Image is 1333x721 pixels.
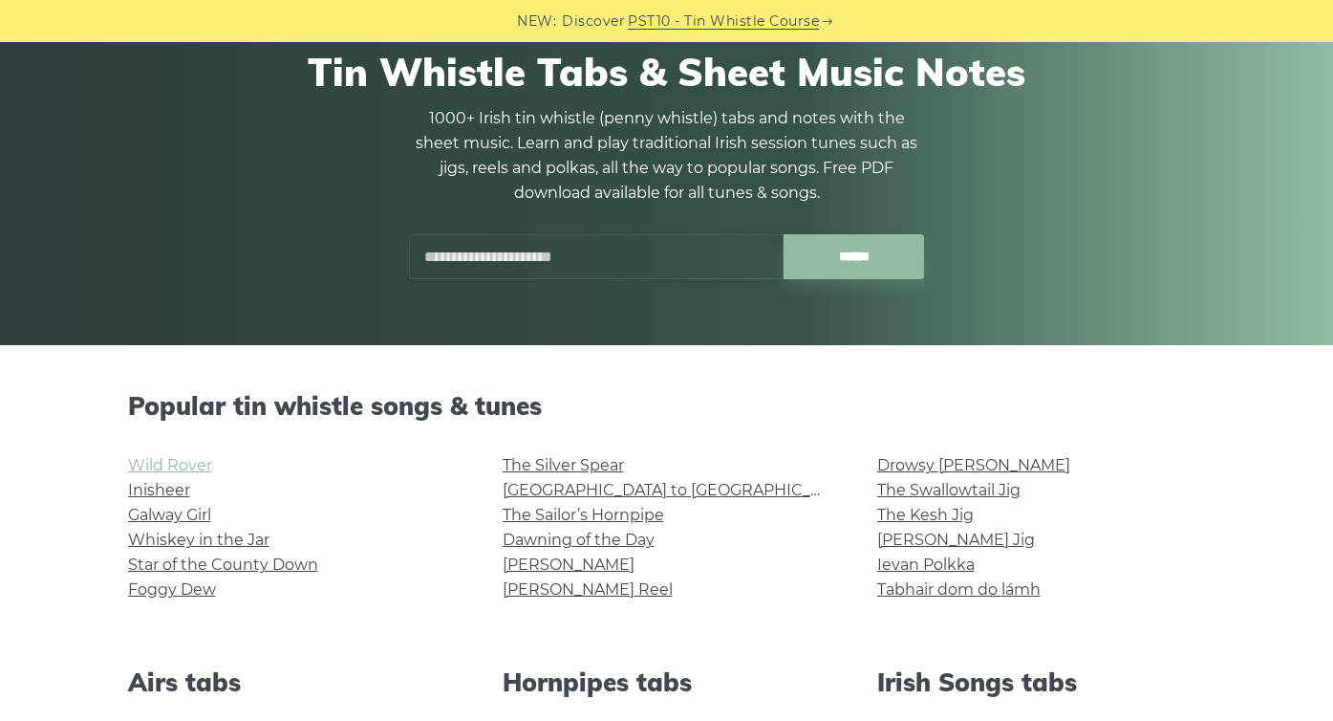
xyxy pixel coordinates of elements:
a: Drowsy [PERSON_NAME] [877,456,1070,474]
h2: Irish Songs tabs [877,667,1206,697]
a: [PERSON_NAME] Jig [877,531,1035,549]
a: Foggy Dew [128,580,216,599]
a: The Kesh Jig [877,506,974,524]
span: NEW: [517,11,556,33]
a: The Sailor’s Hornpipe [503,506,664,524]
a: Tabhair dom do lámh [877,580,1041,599]
h1: Tin Whistle Tabs & Sheet Music Notes [128,49,1206,95]
span: Discover [562,11,625,33]
a: Dawning of the Day [503,531,655,549]
a: Galway Girl [128,506,211,524]
h2: Popular tin whistle songs & tunes [128,391,1206,421]
a: Star of the County Down [128,556,318,574]
a: The Swallowtail Jig [877,481,1021,499]
a: [GEOGRAPHIC_DATA] to [GEOGRAPHIC_DATA] [503,481,855,499]
a: PST10 - Tin Whistle Course [628,11,819,33]
a: The Silver Spear [503,456,624,474]
a: Whiskey in the Jar [128,531,269,549]
a: [PERSON_NAME] Reel [503,580,673,599]
a: Ievan Polkka [877,556,975,574]
h2: Hornpipes tabs [503,667,831,697]
a: [PERSON_NAME] [503,556,634,574]
h2: Airs tabs [128,667,457,697]
p: 1000+ Irish tin whistle (penny whistle) tabs and notes with the sheet music. Learn and play tradi... [409,106,925,206]
a: Wild Rover [128,456,212,474]
a: Inisheer [128,481,190,499]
